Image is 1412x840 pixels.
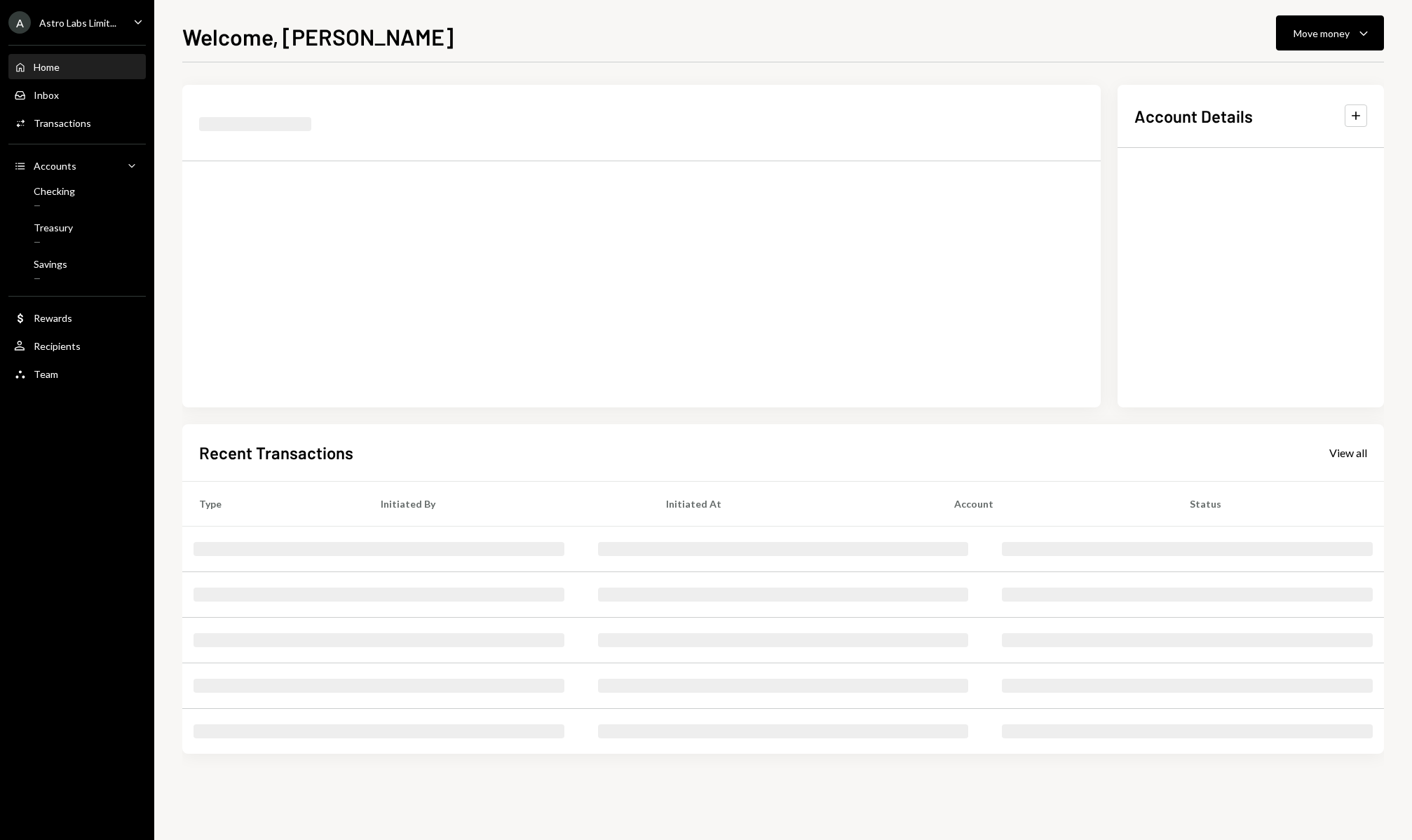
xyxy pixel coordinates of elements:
a: Accounts [8,153,146,178]
div: — [34,273,67,285]
div: Checking [34,185,75,197]
a: Savings— [8,254,146,287]
div: — [34,236,73,248]
a: View all [1329,445,1367,460]
th: Type [182,481,364,526]
a: Checking— [8,181,146,215]
a: Treasury— [8,217,146,251]
div: Astro Labs Limit... [39,17,116,29]
div: Recipients [34,340,81,352]
div: A [8,11,31,34]
a: Recipients [8,333,146,358]
div: Accounts [34,160,76,172]
a: Team [8,361,146,386]
th: Account [937,481,1173,526]
div: Move money [1294,26,1350,41]
a: Rewards [8,305,146,330]
h2: Account Details [1134,104,1253,128]
div: Rewards [34,312,72,324]
a: Transactions [8,110,146,135]
div: Home [34,61,60,73]
h1: Welcome, [PERSON_NAME] [182,22,454,50]
div: Inbox [34,89,59,101]
th: Initiated At [649,481,937,526]
th: Initiated By [364,481,649,526]
th: Status [1173,481,1384,526]
div: — [34,200,75,212]
button: Move money [1276,15,1384,50]
div: View all [1329,446,1367,460]
div: Transactions [34,117,91,129]
a: Inbox [8,82,146,107]
div: Team [34,368,58,380]
div: Savings [34,258,67,270]
h2: Recent Transactions [199,441,353,464]
a: Home [8,54,146,79]
div: Treasury [34,222,73,233]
